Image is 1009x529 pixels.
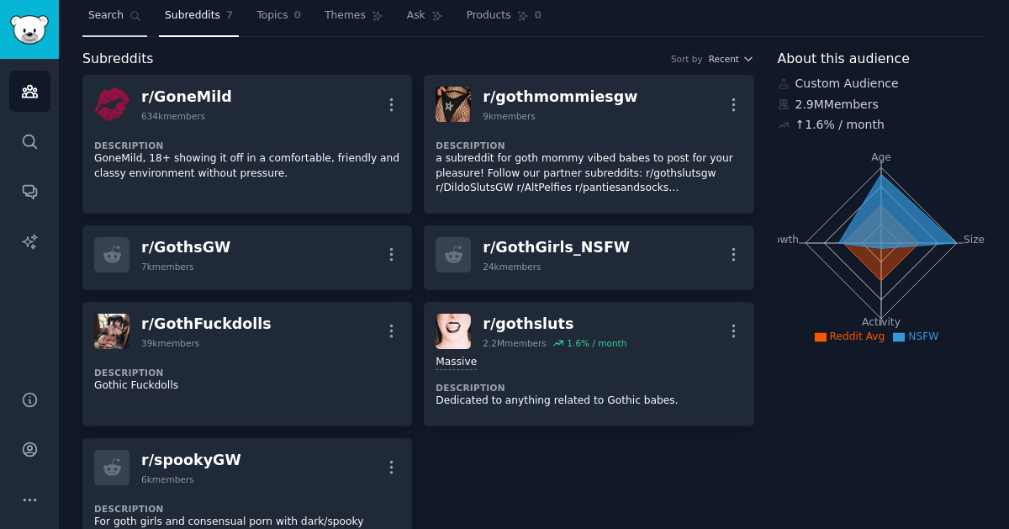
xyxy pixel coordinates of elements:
[94,87,129,122] img: GoneMild
[141,337,199,349] div: 39k members
[94,314,129,349] img: GothFuckdolls
[319,3,389,37] a: Themes
[256,8,288,24] span: Topics
[436,314,471,349] img: gothsluts
[141,314,272,335] div: r/ GothFuckdolls
[778,75,986,93] div: Custom Audience
[141,237,230,258] div: r/ GothsGW
[251,3,307,37] a: Topics0
[467,8,511,24] span: Products
[436,87,471,122] img: gothmommiesgw
[709,53,739,65] span: Recent
[165,8,220,24] span: Subreddits
[483,261,541,272] div: 24k members
[94,151,400,181] p: GoneMild, 18+ showing it off in a comfortable, friendly and classy environment without pressure.
[483,337,547,349] div: 2.2M members
[424,302,753,426] a: gothslutsr/gothsluts2.2Mmembers1.6% / monthMassiveDescriptionDedicated to anything related to Got...
[424,75,753,214] a: gothmommiesgwr/gothmommiesgw9kmembersDescriptiona subreddit for goth mommy vibed babes to post fo...
[407,8,425,24] span: Ask
[141,261,194,272] div: 7k members
[871,151,891,163] tspan: Age
[830,331,885,342] span: Reddit Avg
[82,3,147,37] a: Search
[141,110,205,122] div: 634k members
[82,75,412,214] a: GoneMildr/GoneMild634kmembersDescriptionGoneMild, 18+ showing it off in a comfortable, friendly a...
[778,49,910,70] span: About this audience
[483,314,626,335] div: r/ gothsluts
[82,49,154,70] span: Subreddits
[436,394,742,409] p: Dedicated to anything related to Gothic babes.
[88,8,124,24] span: Search
[10,15,49,45] img: GummySearch logo
[94,503,400,515] dt: Description
[761,234,798,246] tspan: Growth
[671,53,703,65] div: Sort by
[709,53,754,65] button: Recent
[483,110,536,122] div: 9k members
[436,355,477,371] div: Massive
[424,225,753,290] a: r/GothGirls_NSFW24kmembers
[94,140,400,151] dt: Description
[141,450,241,471] div: r/ spookyGW
[483,237,630,258] div: r/ GothGirls_NSFW
[964,234,985,246] tspan: Size
[862,316,901,328] tspan: Activity
[226,8,234,24] span: 7
[908,331,938,342] span: NSFW
[141,87,232,108] div: r/ GoneMild
[778,96,986,114] div: 2.9M Members
[535,8,542,24] span: 0
[436,382,742,394] dt: Description
[94,367,400,378] dt: Description
[159,3,239,37] a: Subreddits7
[795,116,885,134] div: ↑ 1.6 % / month
[294,8,302,24] span: 0
[436,151,742,196] p: a subreddit for goth mommy vibed babes to post for your pleasure! Follow our partner subreddits: ...
[82,225,412,290] a: r/GothsGW7kmembers
[82,302,412,426] a: GothFuckdollsr/GothFuckdolls39kmembersDescriptionGothic Fuckdolls
[436,140,742,151] dt: Description
[94,378,400,394] p: Gothic Fuckdolls
[141,473,194,485] div: 6k members
[325,8,366,24] span: Themes
[567,337,626,349] div: 1.6 % / month
[461,3,547,37] a: Products0
[483,87,637,108] div: r/ gothmommiesgw
[401,3,449,37] a: Ask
